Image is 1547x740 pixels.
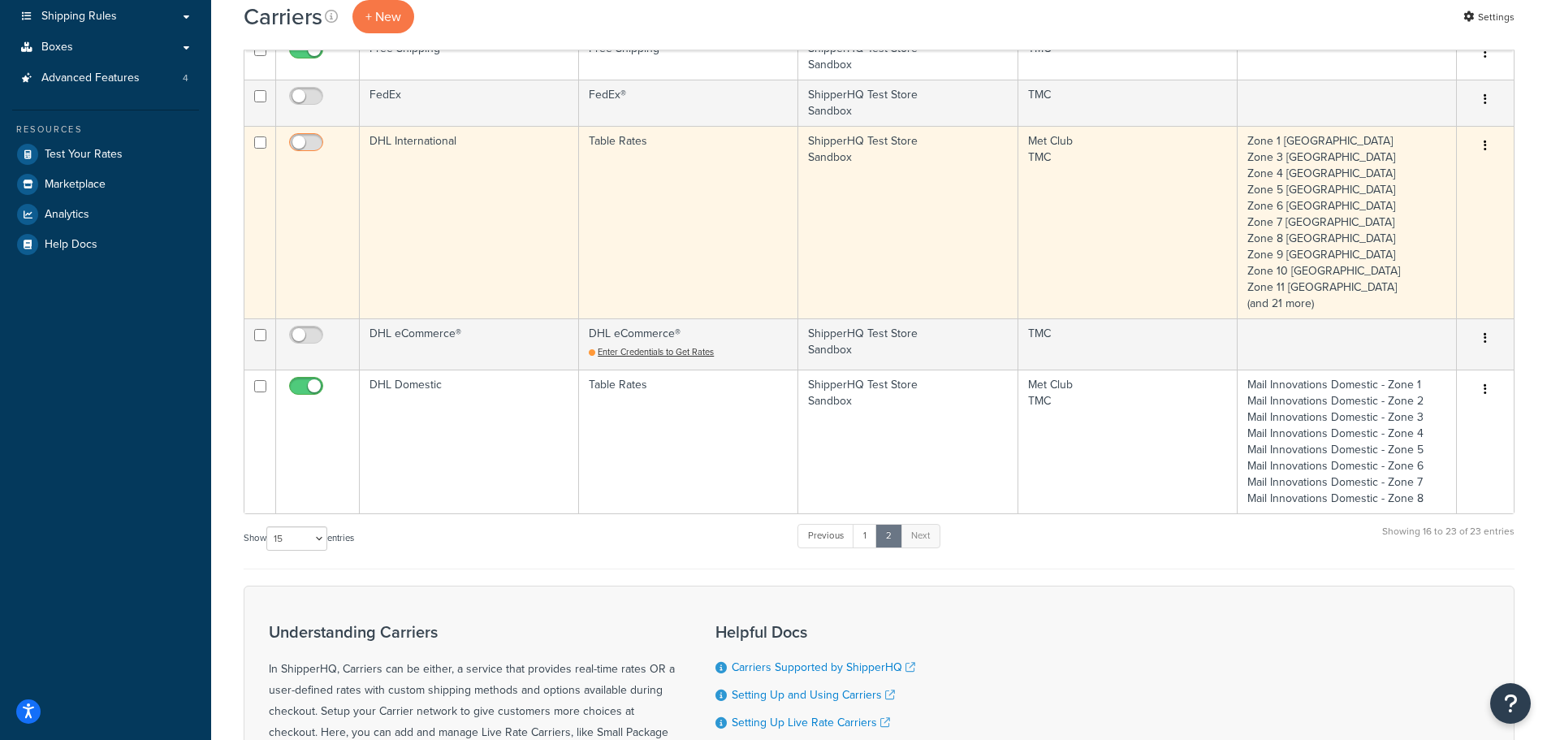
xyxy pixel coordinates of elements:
span: Test Your Rates [45,148,123,162]
a: Help Docs [12,230,199,259]
td: FedEx [360,80,579,126]
div: Showing 16 to 23 of 23 entries [1382,522,1515,557]
div: Resources [12,123,199,136]
td: ShipperHQ Test Store Sandbox [798,318,1018,370]
a: Setting Up and Using Carriers [732,686,895,703]
td: Table Rates [579,126,798,318]
a: Previous [797,524,854,548]
td: ShipperHQ Test Store Sandbox [798,80,1018,126]
td: FedEx® [579,80,798,126]
span: 4 [183,71,188,85]
select: Showentries [266,526,327,551]
a: 2 [875,524,902,548]
td: ShipperHQ Test Store Sandbox [798,33,1018,80]
td: TMC [1018,33,1238,80]
td: Met Club TMC [1018,126,1238,318]
span: Boxes [41,41,73,54]
td: TMC [1018,80,1238,126]
a: 1 [853,524,877,548]
a: Analytics [12,200,199,229]
span: Help Docs [45,238,97,252]
span: Advanced Features [41,71,140,85]
td: DHL Domestic [360,370,579,513]
td: TMC [1018,318,1238,370]
td: ShipperHQ Test Store Sandbox [798,126,1018,318]
span: Analytics [45,208,89,222]
td: ShipperHQ Test Store Sandbox [798,370,1018,513]
a: Settings [1463,6,1515,28]
a: Marketplace [12,170,199,199]
a: Shipping Rules [12,2,199,32]
a: Setting Up Live Rate Carriers [732,714,890,731]
span: Enter Credentials to Get Rates [598,345,714,358]
span: Marketplace [45,178,106,192]
h1: Carriers [244,1,322,32]
a: Carriers Supported by ShipperHQ [732,659,915,676]
label: Show entries [244,526,354,551]
a: Test Your Rates [12,140,199,169]
td: DHL International [360,126,579,318]
td: Table Rates [579,370,798,513]
a: Boxes [12,32,199,63]
td: Mail Innovations Domestic - Zone 1 Mail Innovations Domestic - Zone 2 Mail Innovations Domestic -... [1238,370,1457,513]
h3: Helpful Docs [715,623,927,641]
td: Met Club TMC [1018,370,1238,513]
td: Free Shipping [579,33,798,80]
button: Open Resource Center [1490,683,1531,724]
a: Next [901,524,940,548]
td: DHL eCommerce® [360,318,579,370]
td: Free Shipping [360,33,579,80]
span: Shipping Rules [41,10,117,24]
li: Advanced Features [12,63,199,93]
a: Enter Credentials to Get Rates [589,345,714,358]
a: Advanced Features 4 [12,63,199,93]
h3: Understanding Carriers [269,623,675,641]
td: DHL eCommerce® [579,318,798,370]
td: Zone 1 [GEOGRAPHIC_DATA] Zone 3 [GEOGRAPHIC_DATA] Zone 4 [GEOGRAPHIC_DATA] Zone 5 [GEOGRAPHIC_DAT... [1238,126,1457,318]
